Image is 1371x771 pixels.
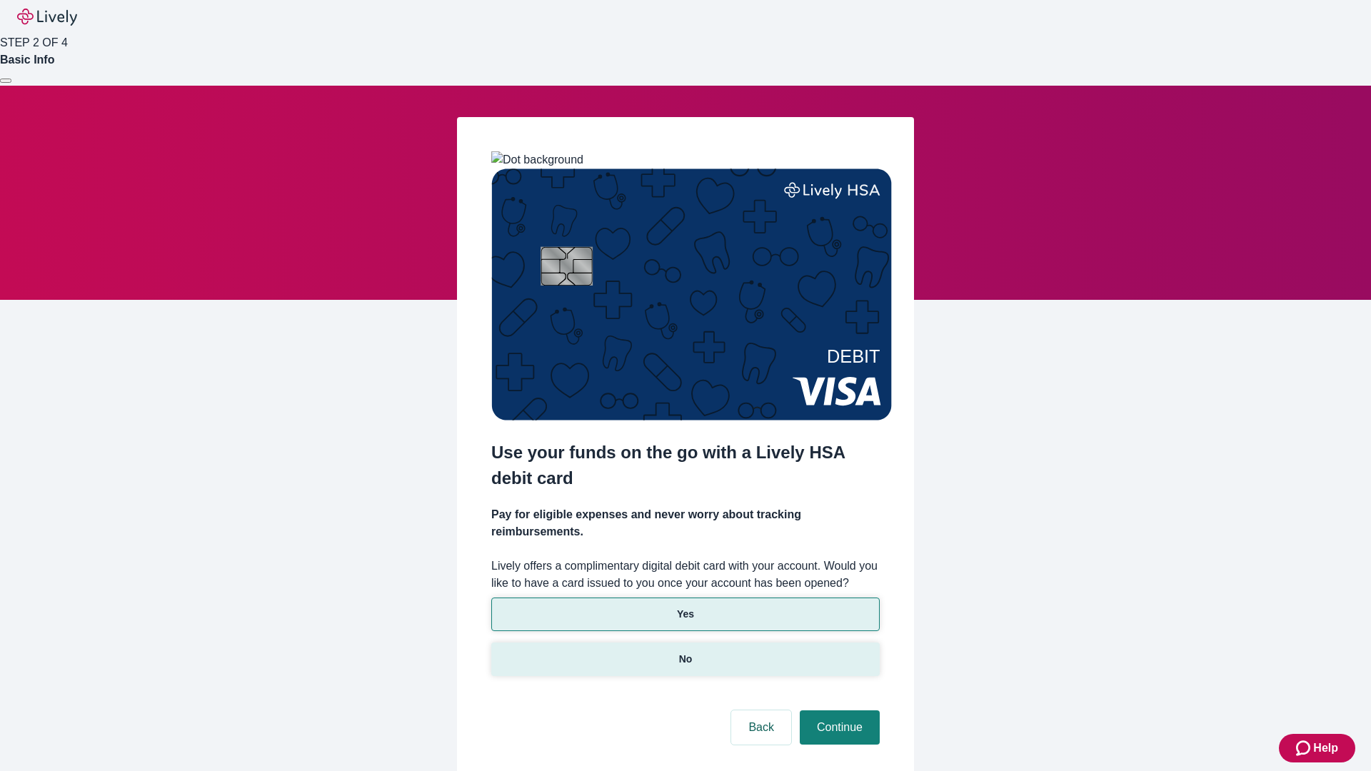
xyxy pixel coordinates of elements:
[1313,740,1338,757] span: Help
[17,9,77,26] img: Lively
[491,598,880,631] button: Yes
[491,168,892,420] img: Debit card
[677,607,694,622] p: Yes
[1296,740,1313,757] svg: Zendesk support icon
[491,151,583,168] img: Dot background
[491,440,880,491] h2: Use your funds on the go with a Lively HSA debit card
[491,558,880,592] label: Lively offers a complimentary digital debit card with your account. Would you like to have a card...
[1279,734,1355,762] button: Zendesk support iconHelp
[491,506,880,540] h4: Pay for eligible expenses and never worry about tracking reimbursements.
[731,710,791,745] button: Back
[679,652,693,667] p: No
[800,710,880,745] button: Continue
[491,642,880,676] button: No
